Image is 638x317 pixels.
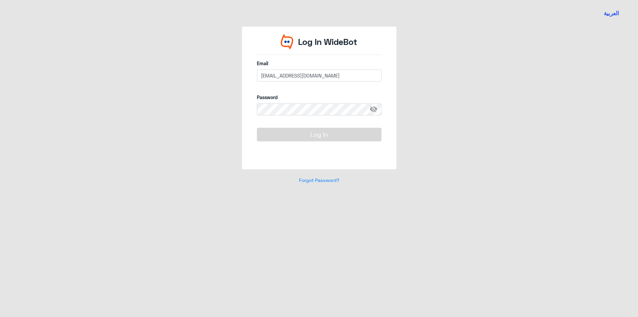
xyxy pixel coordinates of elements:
[257,70,381,81] input: Enter your email here...
[281,34,293,50] img: Widebot Logo
[257,94,381,101] label: Password
[370,103,381,115] span: visibility_off
[299,177,339,183] a: Forgot Password?
[298,36,357,48] p: Log In WideBot
[257,128,381,141] button: Log In
[600,5,623,22] a: Switch language
[257,60,381,67] label: Email
[604,9,619,18] button: العربية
